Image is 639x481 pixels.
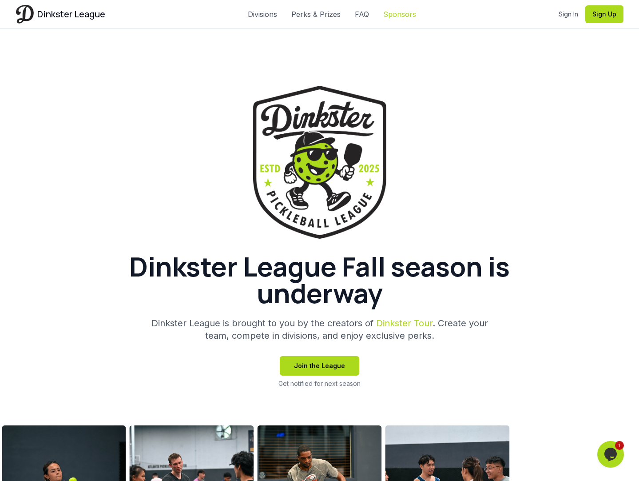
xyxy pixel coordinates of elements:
p: Dinkster League is brought to you by the creators of . Create your team, compete in divisions, an... [149,317,490,342]
a: Sponsors [383,9,416,20]
a: FAQ [355,9,369,20]
a: Dinkster Tour [376,318,433,329]
p: Get notified for next season [278,379,361,388]
a: Dinkster League [16,5,105,23]
button: Join the League [280,356,359,376]
img: Dinkster League [253,86,386,239]
h1: Dinkster League Fall season is underway [107,253,533,306]
a: Sign In [559,10,578,19]
a: Perks & Prizes [291,9,341,20]
a: Divisions [248,9,277,20]
span: Dinkster League [37,8,105,20]
img: Dinkster [16,5,34,23]
button: Sign Up [585,5,623,23]
iframe: chat widget [597,441,626,468]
